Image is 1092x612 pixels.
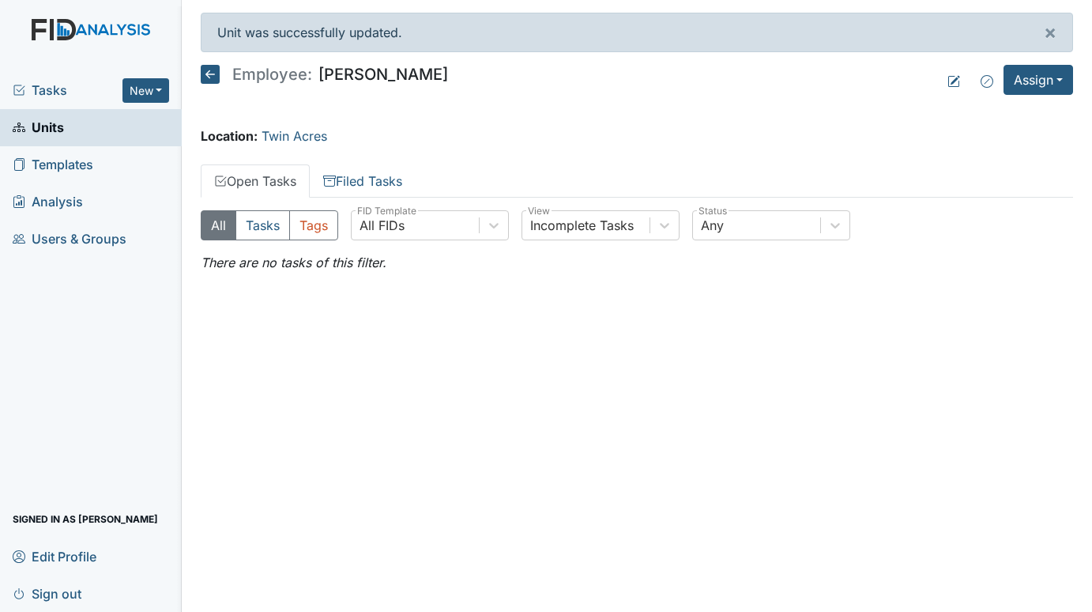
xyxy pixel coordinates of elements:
button: Tags [289,210,338,240]
div: Open Tasks [201,210,1073,272]
div: Any [701,216,724,235]
span: Sign out [13,581,81,606]
div: Unit was successfully updated. [201,13,1073,52]
div: Incomplete Tasks [530,216,634,235]
span: Signed in as [PERSON_NAME] [13,507,158,531]
span: Units [13,115,64,140]
span: Employee: [232,66,312,82]
a: Twin Acres [262,128,327,144]
a: Tasks [13,81,122,100]
a: Open Tasks [201,164,310,198]
div: Type filter [201,210,338,240]
span: Users & Groups [13,227,126,251]
strong: Location: [201,128,258,144]
em: There are no tasks of this filter. [201,255,386,270]
a: Filed Tasks [310,164,416,198]
button: All [201,210,236,240]
span: × [1044,21,1056,43]
span: Edit Profile [13,544,96,569]
span: Analysis [13,190,83,214]
button: Assign [1004,65,1073,95]
button: New [122,78,170,103]
div: All FIDs [360,216,405,235]
span: Templates [13,153,93,177]
h5: [PERSON_NAME] [201,65,448,84]
button: × [1028,13,1072,51]
button: Tasks [235,210,290,240]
